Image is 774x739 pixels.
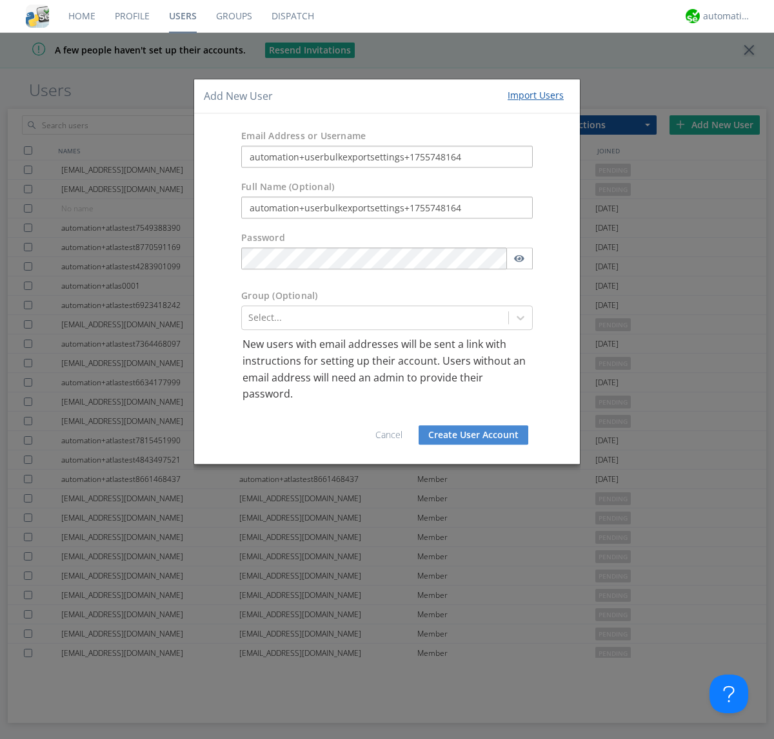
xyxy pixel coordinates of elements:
label: Group (Optional) [241,290,317,303]
p: New users with email addresses will be sent a link with instructions for setting up their account... [243,337,531,403]
a: Cancel [375,428,402,441]
label: Email Address or Username [241,130,366,143]
div: Import Users [508,89,564,102]
img: d2d01cd9b4174d08988066c6d424eccd [686,9,700,23]
h4: Add New User [204,89,273,104]
div: automation+atlas [703,10,751,23]
input: Julie Appleseed [241,197,533,219]
label: Full Name (Optional) [241,181,334,194]
button: Create User Account [419,425,528,445]
img: cddb5a64eb264b2086981ab96f4c1ba7 [26,5,49,28]
label: Password [241,232,285,245]
input: e.g. email@address.com, Housekeeping1 [241,146,533,168]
